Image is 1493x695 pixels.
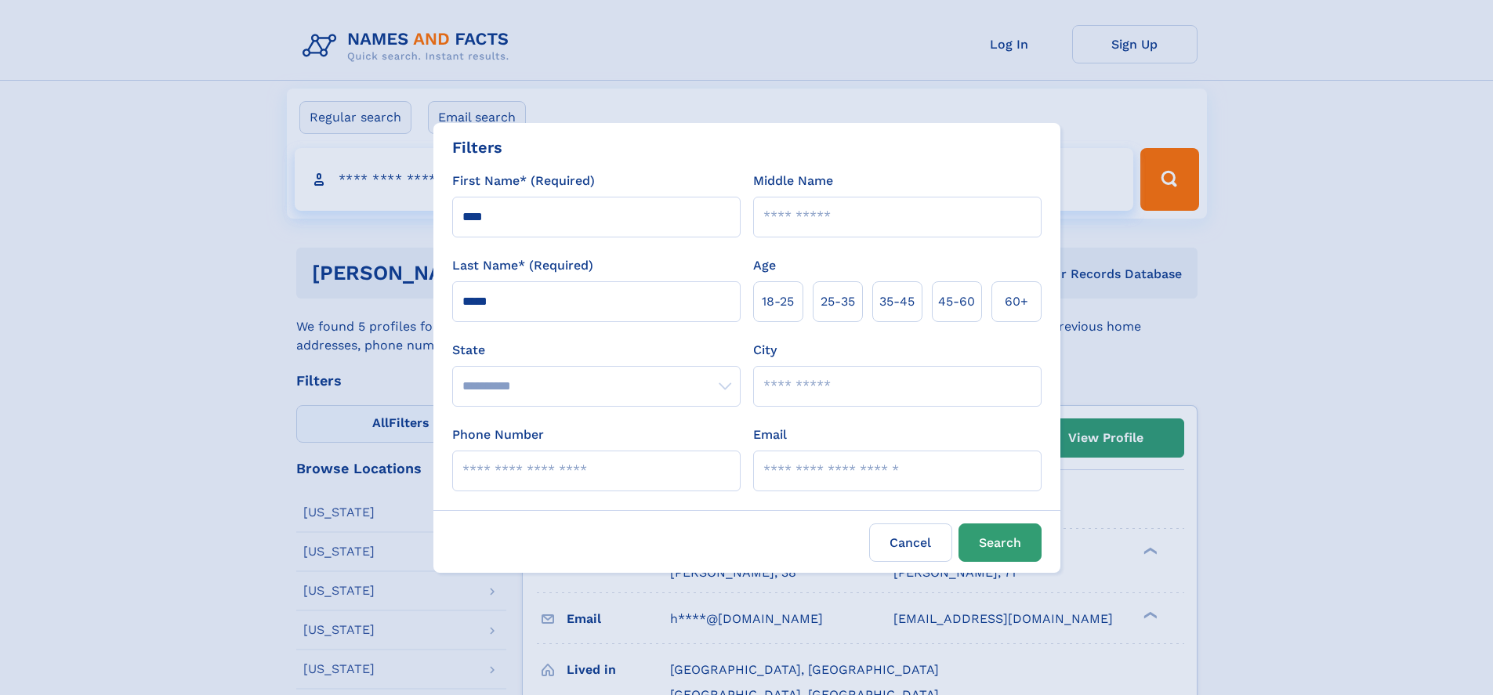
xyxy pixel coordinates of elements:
[452,425,544,444] label: Phone Number
[869,523,952,562] label: Cancel
[753,341,777,360] label: City
[452,172,595,190] label: First Name* (Required)
[753,425,787,444] label: Email
[958,523,1042,562] button: Search
[452,136,502,159] div: Filters
[452,256,593,275] label: Last Name* (Required)
[753,172,833,190] label: Middle Name
[879,292,915,311] span: 35‑45
[1005,292,1028,311] span: 60+
[821,292,855,311] span: 25‑35
[938,292,975,311] span: 45‑60
[452,341,741,360] label: State
[762,292,794,311] span: 18‑25
[753,256,776,275] label: Age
